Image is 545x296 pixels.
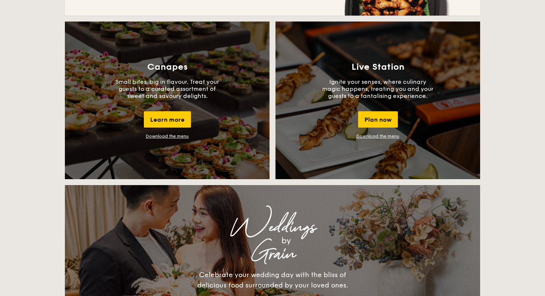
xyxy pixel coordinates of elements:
h3: Live Station [351,62,404,72]
div: Learn more [144,111,191,128]
div: Grain [130,247,415,261]
div: by [158,234,415,247]
a: Download the menu [356,134,399,139]
p: Ignite your senses, where culinary magic happens, treating you and your guests to a tantalising e... [322,78,433,99]
div: Plan now [358,111,398,128]
div: Weddings [130,221,415,234]
h3: Canapes [147,62,188,72]
div: Celebrate your wedding day with the bliss of delicious food surrounded by your loved ones. [189,270,356,290]
a: Download the menu [146,134,189,139]
p: Small bites, big in flavour. Treat your guests to a curated assortment of sweet and savoury delig... [112,78,223,99]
